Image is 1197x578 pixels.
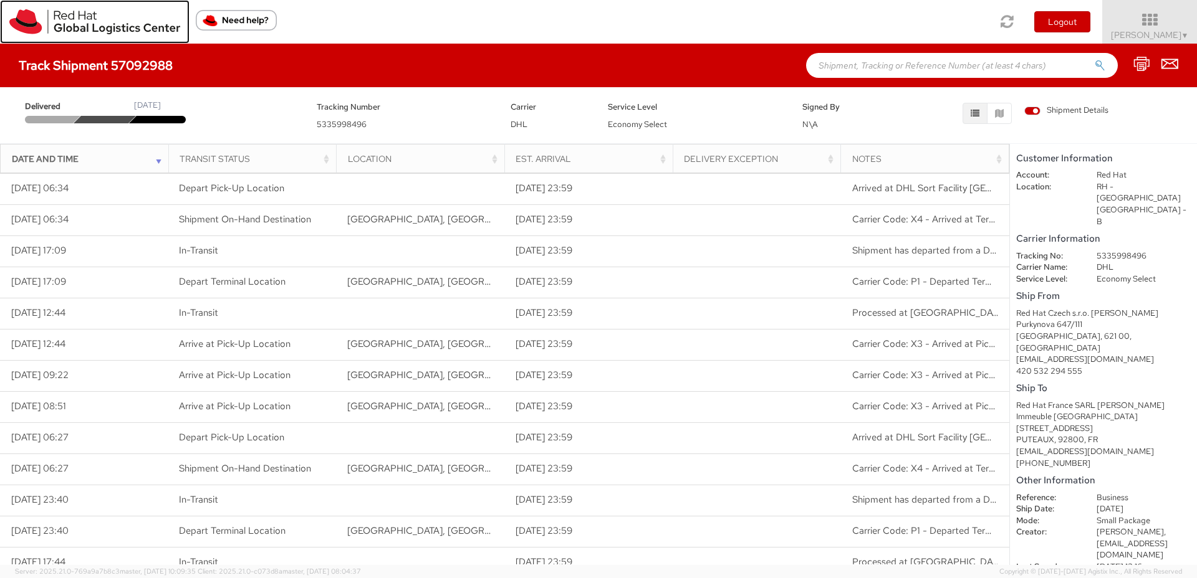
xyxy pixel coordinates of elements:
h4: Track Shipment 57092988 [19,59,173,72]
span: Shipment On-Hand Destination [179,213,311,225]
label: Shipment Details [1024,105,1108,118]
span: Arrive at Pick-Up Location [179,338,291,350]
span: Depart Terminal Location [179,275,286,288]
div: Notes [852,153,1005,165]
span: Copyright © [DATE]-[DATE] Agistix Inc., All Rights Reserved [999,567,1182,577]
div: [PHONE_NUMBER] [1016,458,1191,470]
dt: Tracking No: [1007,250,1087,262]
div: 420 532 294 555 [1016,366,1191,377]
span: Server: 2025.21.0-769a9a7b8c3 [15,567,196,576]
span: [PERSON_NAME], [1097,526,1166,537]
h5: Carrier [511,103,589,111]
span: In-Transit [179,306,218,319]
span: Carrier Code: X4 - Arrived at Terminal Location [852,213,1050,225]
dt: Reference: [1007,492,1087,504]
div: Purkynova 647/111 [1016,319,1191,331]
span: Arrive at Pick-Up Location [179,369,291,381]
div: [EMAIL_ADDRESS][DOMAIN_NAME] [1016,446,1191,458]
td: [DATE] 23:59 [504,485,673,516]
td: [DATE] 23:59 [504,360,673,391]
span: BRNO, CZ [347,400,543,412]
td: [DATE] 23:59 [504,173,673,204]
h5: Ship From [1016,291,1191,301]
dt: Last Saved: [1007,561,1087,573]
input: Shipment, Tracking or Reference Number (at least 4 chars) [806,53,1118,78]
h5: Other Information [1016,475,1191,486]
div: PUTEAUX, 92800, FR [1016,434,1191,446]
span: [PERSON_NAME] [1111,29,1189,40]
span: Carrier Code: X3 - Arrived at Pick-up Location [852,400,1047,412]
div: [GEOGRAPHIC_DATA], 621 00, [GEOGRAPHIC_DATA] [1016,331,1191,354]
span: Arrive at Pick-Up Location [179,400,291,412]
span: In-Transit [179,556,218,568]
span: ▼ [1181,31,1189,40]
div: Delivery Exception [684,153,837,165]
div: Est. Arrival [516,153,668,165]
div: [DATE] [134,100,161,111]
img: rh-logistics-00dfa346123c4ec078e1.svg [9,9,180,34]
td: [DATE] 23:59 [504,235,673,267]
td: [DATE] 23:59 [504,547,673,578]
span: Client: 2025.21.0-c073d8a [198,567,361,576]
span: DHL [511,119,527,130]
div: [EMAIL_ADDRESS][DOMAIN_NAME] [1016,354,1191,366]
span: Economy Select [608,119,667,130]
span: Depart Pick-Up Location [179,431,284,443]
button: Logout [1034,11,1090,32]
span: BRNO, CZ [347,369,543,381]
span: master, [DATE] 08:04:37 [282,567,361,576]
dt: Account: [1007,169,1087,181]
dt: Creator: [1007,526,1087,538]
span: Prague, CZ [347,462,543,475]
h5: Tracking Number [317,103,493,111]
h5: Carrier Information [1016,234,1191,244]
td: [DATE] 23:59 [504,516,673,547]
span: Brno, CZ [347,524,543,537]
span: master, [DATE] 10:09:35 [120,567,196,576]
h5: Signed By [802,103,881,111]
span: Carrier Code: P1 - Departed Terminal Location [852,524,1047,537]
dt: Service Level: [1007,273,1087,285]
span: In-Transit [179,493,218,506]
span: Carrier Code: X3 - Arrived at Pick-up Location [852,338,1047,350]
span: Carrier Code: X4 - Arrived at Terminal Location [852,462,1050,475]
span: 5335998496 [317,119,367,130]
span: Eindhoven, NL [347,213,543,225]
span: Depart Pick-Up Location [179,182,284,194]
td: [DATE] 23:59 [504,329,673,360]
button: Need help? [196,10,277,31]
td: [DATE] 23:59 [504,422,673,453]
div: Location [348,153,501,165]
h5: Customer Information [1016,153,1191,164]
span: Delivered [25,101,79,113]
span: Shipment Details [1024,105,1108,116]
span: N\A [802,119,818,130]
h5: Ship To [1016,383,1191,394]
span: Shipment On-Hand Destination [179,462,311,475]
span: Depart Terminal Location [179,524,286,537]
div: Date and Time [12,153,165,165]
div: Red Hat Czech s.r.o. [PERSON_NAME] [1016,308,1191,320]
div: Immeuble [GEOGRAPHIC_DATA][STREET_ADDRESS] [1016,411,1191,434]
span: Carrier Code: X3 - Arrived at Pick-up Location [852,369,1047,381]
span: In-Transit [179,244,218,257]
dt: Ship Date: [1007,503,1087,515]
span: Prague, CZ [347,275,543,288]
td: [DATE] 23:59 [504,267,673,298]
td: [DATE] 23:59 [504,298,673,329]
td: [DATE] 23:59 [504,204,673,235]
dt: Carrier Name: [1007,262,1087,273]
dt: Mode: [1007,515,1087,527]
div: Red Hat France SARL [PERSON_NAME] [1016,400,1191,412]
span: BRNO, CZ [347,338,543,350]
dt: Location: [1007,181,1087,193]
span: Carrier Code: P1 - Departed Terminal Location [852,275,1047,288]
h5: Service Level [608,103,784,111]
td: [DATE] 23:59 [504,391,673,422]
td: [DATE] 23:59 [504,453,673,485]
div: Transit Status [180,153,332,165]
